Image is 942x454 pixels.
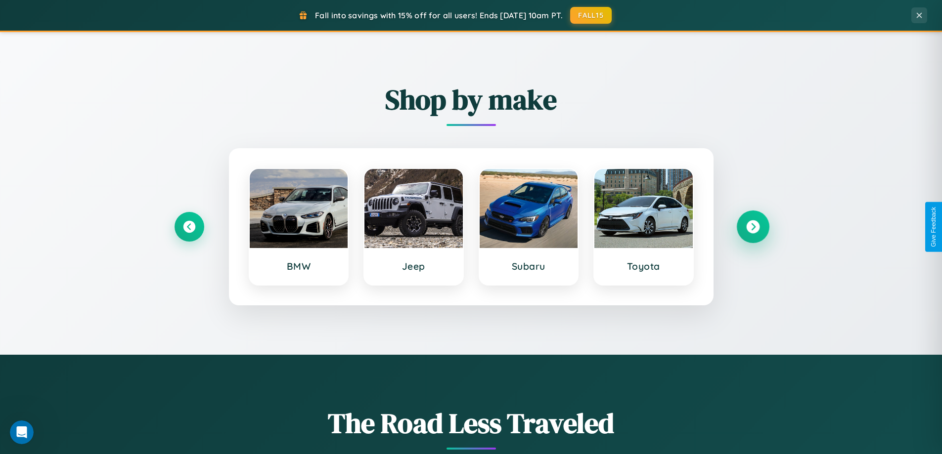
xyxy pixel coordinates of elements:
h3: Subaru [490,260,568,272]
h1: The Road Less Traveled [175,404,768,442]
button: FALL15 [570,7,612,24]
h3: Toyota [604,260,683,272]
h2: Shop by make [175,81,768,119]
div: Give Feedback [930,207,937,247]
iframe: Intercom live chat [10,420,34,444]
h3: Jeep [374,260,453,272]
span: Fall into savings with 15% off for all users! Ends [DATE] 10am PT. [315,10,563,20]
h3: BMW [260,260,338,272]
